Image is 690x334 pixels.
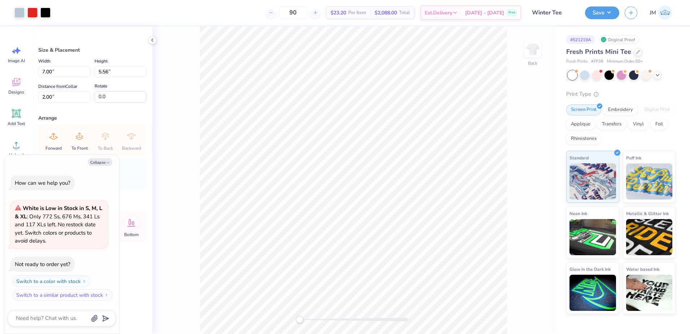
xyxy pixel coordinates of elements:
[569,265,611,273] span: Glow in the Dark Ink
[566,119,595,130] div: Applique
[566,35,595,44] div: # 521219A
[566,47,631,56] span: Fresh Prints Mini Tee
[38,114,147,122] div: Arrange
[658,5,672,20] img: Joshua Malaki
[566,133,601,144] div: Rhinestones
[15,179,70,187] div: How can we help you?
[569,210,587,217] span: Neon Ink
[279,6,307,19] input: – –
[45,145,62,151] span: Forward
[566,59,588,65] span: Fresh Prints
[569,154,589,162] span: Standard
[15,205,102,244] span: : Only 772 Ss, 676 Ms, 341 Ls and 117 XLs left. No restock date yet. Switch colors or products to...
[508,10,515,15] span: Free
[8,121,25,127] span: Add Text
[569,219,616,255] img: Neon Ink
[425,9,452,17] span: Est. Delivery
[626,163,673,200] img: Puff Ink
[38,82,77,91] label: Distance from Collar
[646,5,676,20] a: JM
[15,261,70,268] div: Not ready to order yet?
[597,119,626,130] div: Transfers
[12,289,113,301] button: Switch to a similar product with stock
[585,7,619,19] button: Save
[296,316,303,323] div: Accessibility label
[566,90,676,98] div: Print Type
[38,46,147,54] div: Size & Placement
[626,275,673,311] img: Water based Ink
[104,293,109,297] img: Switch to a similar product with stock
[88,158,112,166] button: Collapse
[399,9,410,17] span: Total
[348,9,366,17] span: Per Item
[465,9,504,17] span: [DATE] - [DATE]
[8,58,25,64] span: Image AI
[591,59,603,65] span: # FP38
[626,219,673,255] img: Metallic & Glitter Ink
[566,104,601,115] div: Screen Print
[95,57,108,65] label: Height
[331,9,346,17] span: $23.20
[569,163,616,200] img: Standard
[12,275,90,287] button: Switch to a color with stock
[626,154,641,162] span: Puff Ink
[71,145,88,151] span: To Front
[82,279,86,283] img: Switch to a color with stock
[9,152,23,158] span: Upload
[626,265,659,273] span: Water based Ink
[95,82,107,90] label: Rotate
[8,89,24,95] span: Designs
[525,42,540,56] img: Back
[651,119,668,130] div: Foil
[38,57,51,65] label: Width
[628,119,648,130] div: Vinyl
[569,275,616,311] img: Glow in the Dark Ink
[650,9,656,17] span: JM
[528,60,537,67] div: Back
[124,232,139,237] span: Bottom
[527,5,580,20] input: Untitled Design
[607,59,643,65] span: Minimum Order: 50 +
[626,210,669,217] span: Metallic & Glitter Ink
[640,104,675,115] div: Digital Print
[603,104,638,115] div: Embroidery
[15,205,102,220] strong: White is Low in Stock in S, M, L & XL
[599,35,639,44] div: Original Proof
[375,9,397,17] span: $2,088.00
